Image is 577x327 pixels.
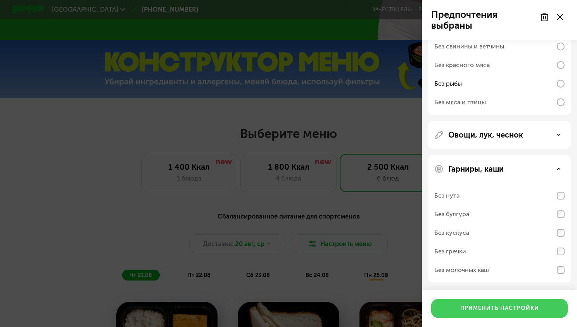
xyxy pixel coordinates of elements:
[434,228,469,238] div: Без кускуса
[448,130,523,139] p: Овощи, лук, чеснок
[431,299,568,318] button: Применить настройки
[434,60,490,70] div: Без красного мяса
[434,79,462,88] div: Без рыбы
[434,42,504,51] div: Без свинины и ветчины
[434,210,469,219] div: Без булгура
[434,98,486,107] div: Без мяса и птицы
[434,247,466,256] div: Без гречки
[434,265,489,275] div: Без молочных каш
[448,164,504,174] p: Гарниры, каши
[460,305,539,312] div: Применить настройки
[431,9,535,31] p: Предпочтения выбраны
[434,191,460,200] div: Без нута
